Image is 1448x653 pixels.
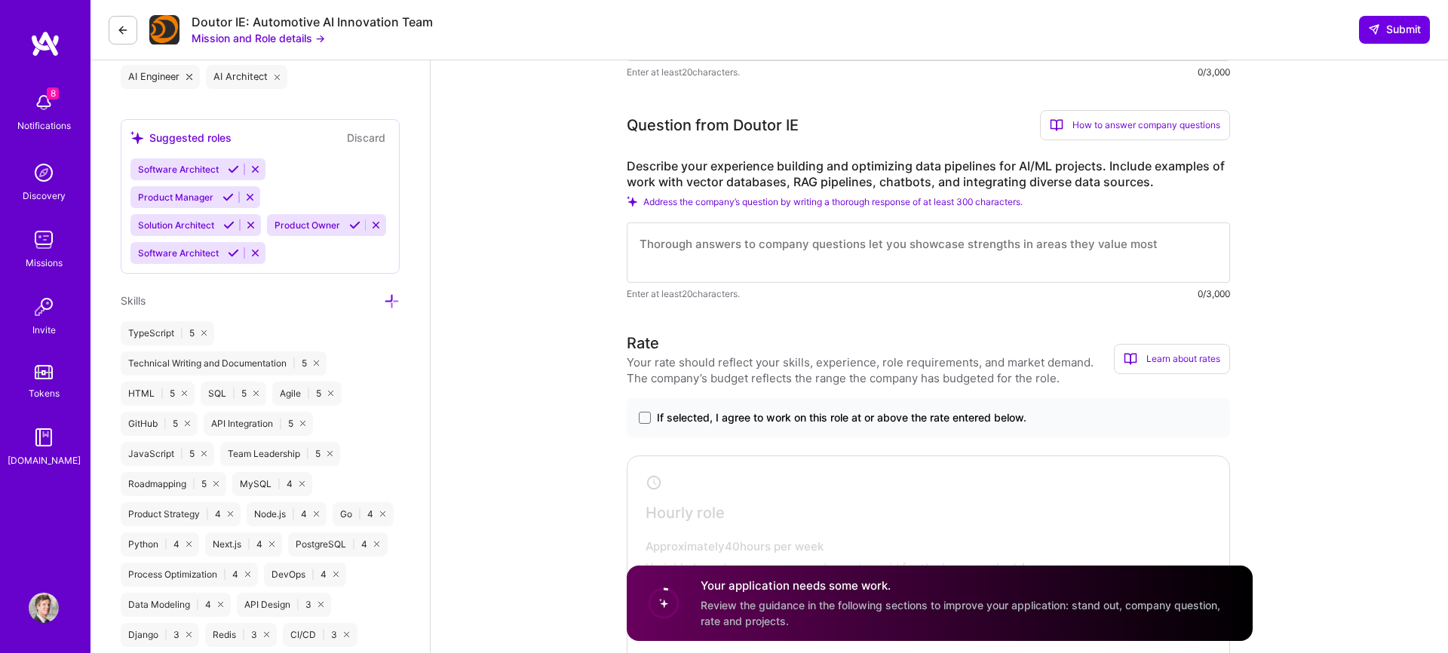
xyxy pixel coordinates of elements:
[223,219,235,231] i: Accept
[204,412,313,436] div: API Integration 5
[228,247,239,259] i: Accept
[121,382,195,406] div: HTML 5
[292,508,295,520] span: |
[352,538,355,550] span: |
[247,538,250,550] span: |
[627,332,659,354] div: Rate
[121,351,327,376] div: Technical Writing and Documentation 5
[220,442,340,466] div: Team Leadership 5
[1198,64,1230,80] div: 0/3,000
[201,330,207,336] i: icon Close
[186,541,192,547] i: icon Close
[627,286,740,302] span: Enter at least 20 characters.
[627,114,799,136] div: Question from Doutor IE
[130,131,143,144] i: icon SuggestedTeams
[205,623,277,647] div: Redis 3
[701,599,1220,627] span: Review the guidance in the following sections to improve your application: stand out, company que...
[349,219,360,231] i: Accept
[138,164,219,175] span: Software Architect
[245,219,256,231] i: Reject
[242,629,245,641] span: |
[30,30,60,57] img: logo
[232,388,235,400] span: |
[138,247,219,259] span: Software Architect
[138,192,213,203] span: Product Manager
[344,632,349,637] i: icon Close
[130,130,232,146] div: Suggested roles
[222,192,234,203] i: Accept
[192,30,325,46] button: Mission and Role details →
[358,508,361,520] span: |
[29,158,59,188] img: discovery
[288,532,387,556] div: PostgreSQL 4
[370,219,382,231] i: Reject
[272,382,341,406] div: Agile 5
[164,538,167,550] span: |
[247,502,327,526] div: Node.js 4
[121,623,199,647] div: Django 3
[627,64,740,80] span: Enter at least 20 characters.
[311,569,314,581] span: |
[1040,110,1230,140] div: How to answer company questions
[275,74,281,80] i: icon Close
[8,452,81,468] div: [DOMAIN_NAME]
[1368,22,1421,37] span: Submit
[327,451,333,456] i: icon Close
[121,321,214,345] div: TypeScript 5
[307,388,310,400] span: |
[1124,352,1137,366] i: icon BookOpen
[250,164,261,175] i: Reject
[264,563,346,587] div: DevOps 4
[279,418,282,430] span: |
[244,192,256,203] i: Reject
[205,532,282,556] div: Next.js 4
[328,391,333,396] i: icon Close
[250,247,261,259] i: Reject
[318,602,324,607] i: icon Close
[228,511,233,517] i: icon Close
[232,472,312,496] div: MySQL 4
[29,225,59,255] img: teamwork
[180,448,183,460] span: |
[29,292,59,322] img: Invite
[701,578,1235,594] h4: Your application needs some work.
[29,87,59,118] img: bell
[121,412,198,436] div: GitHub 5
[237,593,331,617] div: API Design 3
[299,481,305,486] i: icon Close
[164,418,167,430] span: |
[25,593,63,623] a: User Avatar
[1198,286,1230,302] div: 0/3,000
[121,532,199,556] div: Python 4
[322,629,325,641] span: |
[138,219,214,231] span: Solution Architect
[293,357,296,369] span: |
[186,74,192,80] i: icon Close
[333,502,393,526] div: Go 4
[196,599,199,611] span: |
[192,478,195,490] span: |
[314,511,319,517] i: icon Close
[192,14,433,30] div: Doutor IE: Automotive AI Innovation Team
[121,65,200,89] div: AI Engineer
[201,451,207,456] i: icon Close
[29,422,59,452] img: guide book
[206,65,288,89] div: AI Architect
[333,572,339,577] i: icon Close
[17,118,71,133] div: Notifications
[342,129,390,146] button: Discard
[218,602,223,607] i: icon Close
[32,322,56,338] div: Invite
[253,391,259,396] i: icon Close
[306,448,309,460] span: |
[201,382,266,406] div: SQL 5
[164,629,167,641] span: |
[121,563,258,587] div: Process Optimization 4
[182,391,187,396] i: icon Close
[1050,118,1063,132] i: icon BookOpen
[117,24,129,36] i: icon LeftArrowDark
[275,219,340,231] span: Product Owner
[300,421,305,426] i: icon Close
[264,632,269,637] i: icon Close
[180,327,183,339] span: |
